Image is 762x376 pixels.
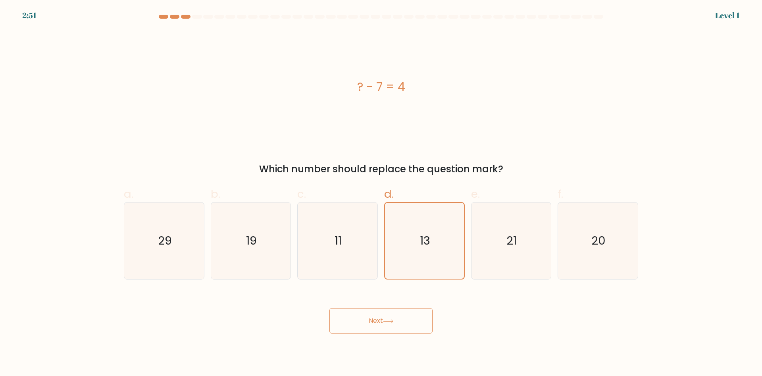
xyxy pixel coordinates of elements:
[715,10,740,21] div: Level 1
[124,78,638,96] div: ? - 7 = 4
[129,162,633,176] div: Which number should replace the question mark?
[384,186,394,202] span: d.
[558,186,563,202] span: f.
[246,233,257,249] text: 19
[158,233,172,249] text: 29
[335,233,342,249] text: 11
[124,186,133,202] span: a.
[22,10,37,21] div: 2:51
[592,233,606,249] text: 20
[297,186,306,202] span: c.
[420,233,430,249] text: 13
[507,233,517,249] text: 21
[471,186,480,202] span: e.
[329,308,433,334] button: Next
[211,186,220,202] span: b.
